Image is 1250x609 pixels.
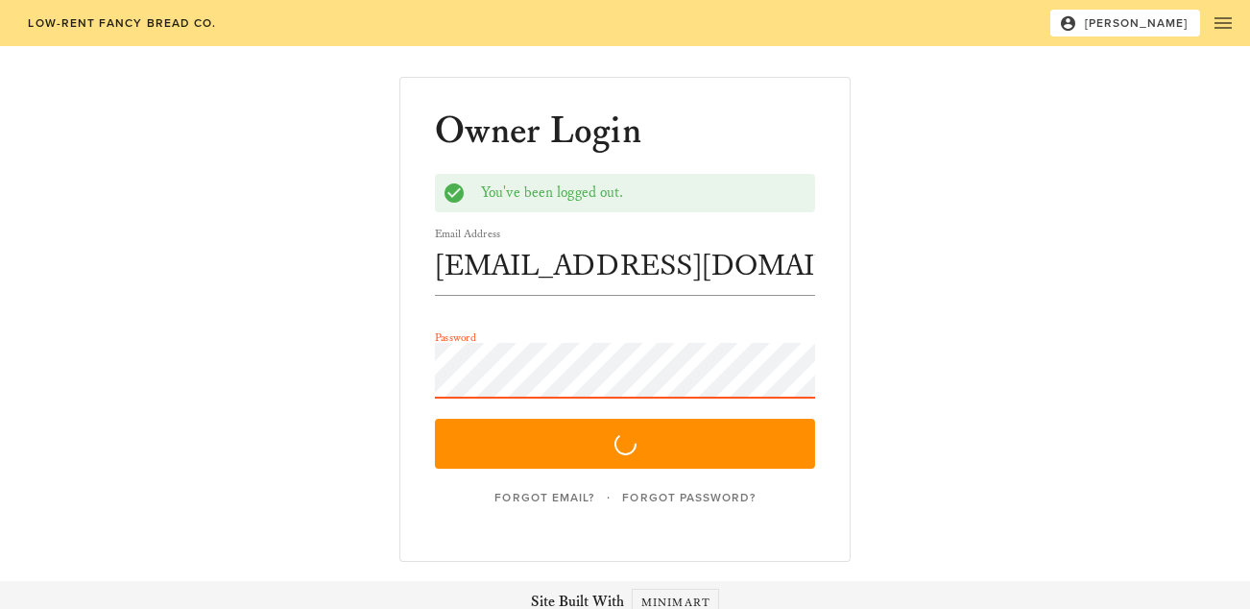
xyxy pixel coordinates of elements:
[621,491,756,504] span: Forgot Password?
[610,484,768,511] a: Forgot Password?
[435,484,815,511] div: ·
[1050,10,1200,37] button: [PERSON_NAME]
[481,183,807,204] div: You've been logged out.
[435,228,501,242] label: Email Address
[493,491,594,504] span: Forgot Email?
[435,112,641,151] h1: Owner Login
[15,10,228,37] a: low-rent fancy bread co.
[482,484,607,511] a: Forgot Email?
[435,331,476,346] label: Password
[27,16,216,30] span: low-rent fancy bread co.
[1063,14,1189,32] span: [PERSON_NAME]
